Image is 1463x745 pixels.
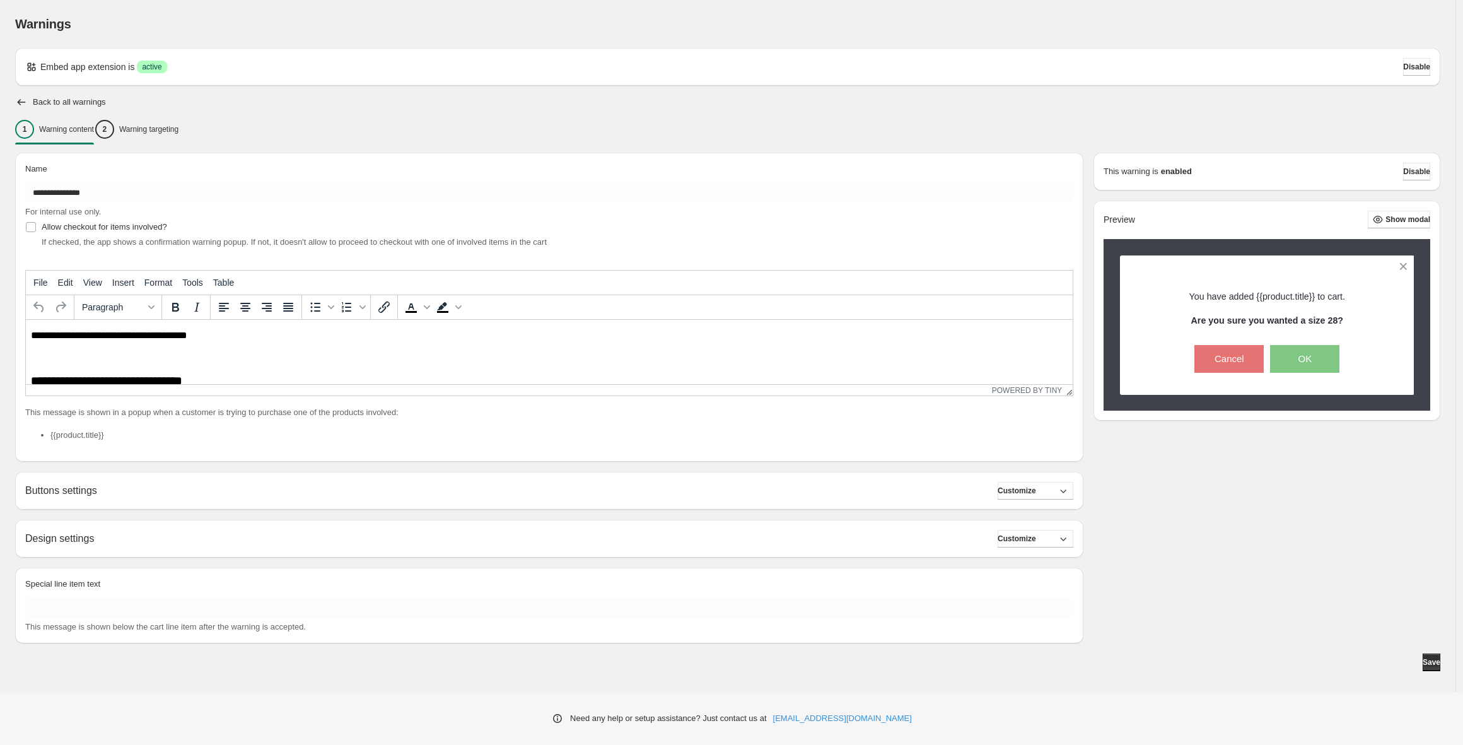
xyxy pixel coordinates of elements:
[1161,165,1192,178] strong: enabled
[1368,211,1430,228] button: Show modal
[1403,62,1430,72] span: Disable
[773,712,912,725] a: [EMAIL_ADDRESS][DOMAIN_NAME]
[95,116,178,143] button: 2Warning targeting
[58,278,73,288] span: Edit
[213,296,235,318] button: Align left
[15,17,71,31] span: Warnings
[25,207,101,216] span: For internal use only.
[142,62,161,72] span: active
[305,296,336,318] div: Bullet list
[1403,163,1430,180] button: Disable
[77,296,159,318] button: Formats
[119,124,178,134] p: Warning targeting
[1270,345,1339,373] button: OK
[998,534,1036,544] span: Customize
[25,622,306,631] span: This message is shown below the cart line item after the warning is accepted.
[40,61,134,73] p: Embed app extension is
[25,406,1073,419] p: This message is shown in a popup when a customer is trying to purchase one of the products involved:
[33,97,106,107] h2: Back to all warnings
[213,278,234,288] span: Table
[1423,654,1440,671] button: Save
[277,296,299,318] button: Justify
[1104,165,1158,178] p: This warning is
[182,278,203,288] span: Tools
[15,120,34,139] div: 1
[1385,214,1430,225] span: Show modal
[50,296,71,318] button: Redo
[256,296,277,318] button: Align right
[186,296,207,318] button: Italic
[1423,657,1440,667] span: Save
[33,278,48,288] span: File
[992,386,1063,395] a: Powered by Tiny
[1194,345,1264,373] button: Cancel
[25,164,47,173] span: Name
[82,302,144,312] span: Paragraph
[1403,167,1430,177] span: Disable
[998,482,1073,500] button: Customize
[39,124,94,134] p: Warning content
[336,296,368,318] div: Numbered list
[400,296,432,318] div: Text color
[165,296,186,318] button: Bold
[998,486,1036,496] span: Customize
[144,278,172,288] span: Format
[998,530,1073,548] button: Customize
[25,532,94,544] h2: Design settings
[28,296,50,318] button: Undo
[432,296,463,318] div: Background color
[1189,290,1345,303] p: You have added {{product.title}} to cart.
[112,278,134,288] span: Insert
[5,10,1042,67] body: Rich Text Area. Press ALT-0 for help.
[25,579,100,589] span: Special line item text
[25,484,97,496] h2: Buttons settings
[235,296,256,318] button: Align center
[42,222,167,232] span: Allow checkout for items involved?
[1191,315,1344,326] strong: Are you sure you wanted a size 28?
[15,116,94,143] button: 1Warning content
[26,320,1073,384] iframe: Rich Text Area
[1403,58,1430,76] button: Disable
[83,278,102,288] span: View
[1104,214,1135,225] h2: Preview
[42,237,547,247] span: If checked, the app shows a confirmation warning popup. If not, it doesn't allow to proceed to ch...
[373,296,395,318] button: Insert/edit link
[50,429,1073,442] li: {{product.title}}
[95,120,114,139] div: 2
[1062,385,1073,396] div: Resize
